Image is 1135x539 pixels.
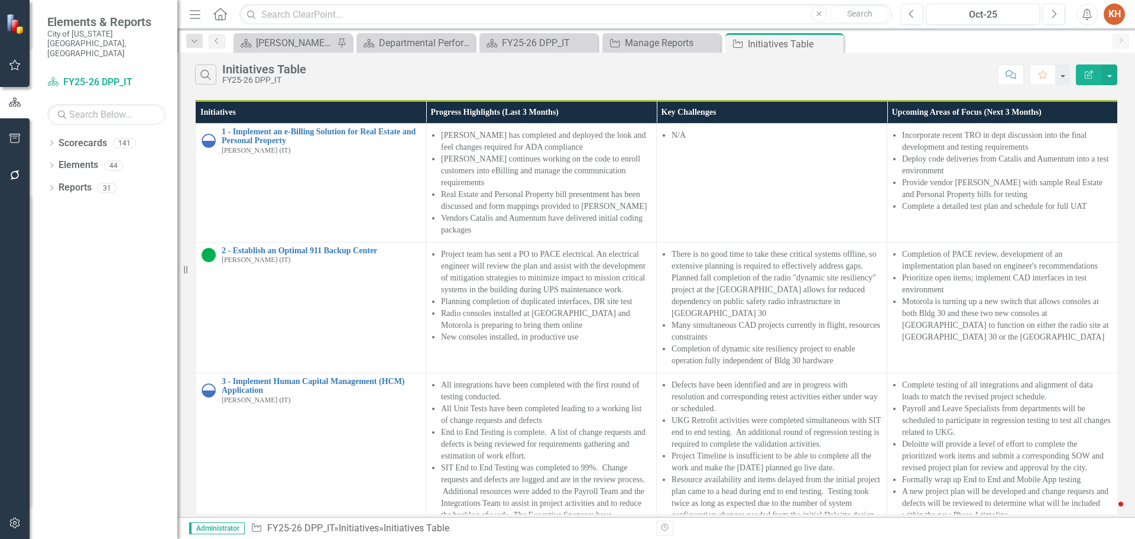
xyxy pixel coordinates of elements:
[441,248,650,296] li: Project team has sent a PO to PACE electrical. An electrical engineer will review the plan and as...
[902,438,1111,474] li: Deloitte will provide a level of effort to complete the prioritized work items and submit a corre...
[672,130,881,141] li: N/A
[887,243,1118,373] td: Double-Click to Edit
[672,474,881,521] li: Resource availability and items delayed from the initial project plan came to a head during end t...
[902,296,1111,343] li: Motorola is turning up a new switch that allows consoles at both Bldg 30 and these two new consol...
[47,29,166,58] small: City of [US_STATE][GEOGRAPHIC_DATA], [GEOGRAPHIC_DATA]
[47,15,166,29] span: Elements & Reports
[339,522,379,534] a: Initiatives
[222,396,291,404] small: [PERSON_NAME] (IT)
[239,4,892,25] input: Search ClearPoint...
[104,160,123,170] div: 44
[902,272,1111,296] li: Prioritize open items; implement CAD interfaces in test environment
[6,14,27,34] img: ClearPoint Strategy
[672,450,881,474] li: Project Timeline is insufficient to be able to complete all the work and make the [DATE] planned ...
[222,127,420,146] a: 1 - Implement an e-Billing Solution for Real Estate and Personal Property
[222,246,420,255] a: 2 - Establish an Optimal 911 Backup Center
[672,248,881,319] li: There is no good time to take these critical systems offline, so extensive planning is required t...
[902,177,1111,201] li: Provide vendor [PERSON_NAME] with sample Real Estate and Personal Property bills for testing
[672,343,881,367] li: Completion of dynamic site resiliency project to enable operation fully independent of Bldg 30 ha...
[379,35,472,50] div: Departmental Performance Plans - 3 Columns
[189,522,245,534] span: Administrator
[47,104,166,125] input: Search Below...
[441,189,650,212] li: Real Estate and Personal Property bill presentment has been discussed and form mappings provided ...
[830,6,889,22] button: Search
[902,486,1111,521] li: A new project plan will be developed and change requests and defects will be reviewed to determin...
[426,124,657,243] td: Double-Click to Edit
[657,124,887,243] td: Double-Click to Edit
[196,124,426,243] td: Double-Click to Edit Right Click for Context Menu
[59,137,107,150] a: Scorecards
[657,243,887,373] td: Double-Click to Edit
[236,35,334,50] a: [PERSON_NAME]'s Home
[672,319,881,343] li: Many simultaneous CAD projects currently in flight, resources constraints
[930,8,1036,22] div: Oct-25
[202,248,216,262] img: On Target
[384,522,449,534] div: Initiatives Table
[672,379,881,415] li: Defects have been identified and are in progress with resolution and corresponding retest activit...
[441,153,650,189] li: [PERSON_NAME] continues working on the code to enroll customers into eBilling and manage the comm...
[902,201,1111,212] li: Complete a detailed test plan and schedule for full UAT
[113,138,136,148] div: 141
[926,4,1040,25] button: Oct-25
[902,474,1111,486] li: Formally wrap up End to End and Mobile App testing
[887,124,1118,243] td: Double-Click to Edit
[502,35,595,50] div: FY25-26 DPP_IT
[1095,499,1123,527] iframe: Intercom live chat
[222,147,291,154] small: [PERSON_NAME] (IT)
[482,35,595,50] a: FY25-26 DPP_IT
[441,331,650,343] li: New consoles installed, in productive use
[441,130,650,153] li: [PERSON_NAME] has completed and deployed the look and feel changes required for ADA compliance
[902,153,1111,177] li: Deploy code deliveries from Catalis and Aumentum into a test environment
[359,35,472,50] a: Departmental Performance Plans - 3 Columns
[196,243,426,373] td: Double-Click to Edit Right Click for Context Menu
[441,403,650,427] li: All Unit Tests have been completed leading to a working list of change requests and defects
[902,248,1111,272] li: Completion of PACE review, development of an implementation plan based on engineer's recommendations
[267,522,334,534] a: FY25-26 DPP_IT
[441,379,650,403] li: All integrations have been completed with the first round of testing conducted.
[222,76,306,85] div: FY25-26 DPP_IT
[59,181,92,195] a: Reports
[625,35,718,50] div: Manage Reports
[202,134,216,148] img: In Progress
[98,183,116,193] div: 31
[441,296,650,308] li: Planning completion of duplicated interfaces, DR site test
[222,377,420,395] a: 3 - Implement Human Capital Management (HCM) Application
[902,130,1111,153] li: Incorporate recent TRO in dept discussion into the final development and testing requirements
[441,308,650,331] li: Radio consoles installed at [GEOGRAPHIC_DATA] and Motorola is preparing to bring them online
[222,256,291,264] small: [PERSON_NAME] (IT)
[902,403,1111,438] li: Payroll and Leave Specialists from departments will be scheduled to participate in regression tes...
[47,76,166,89] a: FY25-26 DPP_IT
[748,37,841,51] div: Initiatives Table
[202,383,216,398] img: In Progress
[1104,4,1125,25] button: KH
[256,35,334,50] div: [PERSON_NAME]'s Home
[605,35,718,50] a: Manage Reports
[847,9,873,18] span: Search
[441,212,650,236] li: Vendors Catalis and Aumentum have delivered initial coding packages
[902,379,1111,403] li: Complete testing of all integrations and alignment of data loads to match the revised project sch...
[441,427,650,462] li: End to End Testing is complete. A list of change requests and defects is being reviewed for requi...
[426,243,657,373] td: Double-Click to Edit
[59,159,98,172] a: Elements
[251,522,647,535] div: » »
[222,63,306,76] div: Initiatives Table
[672,415,881,450] li: UKG Retrofit activities were completed simultaneous with SIT end to end testing. An additional ro...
